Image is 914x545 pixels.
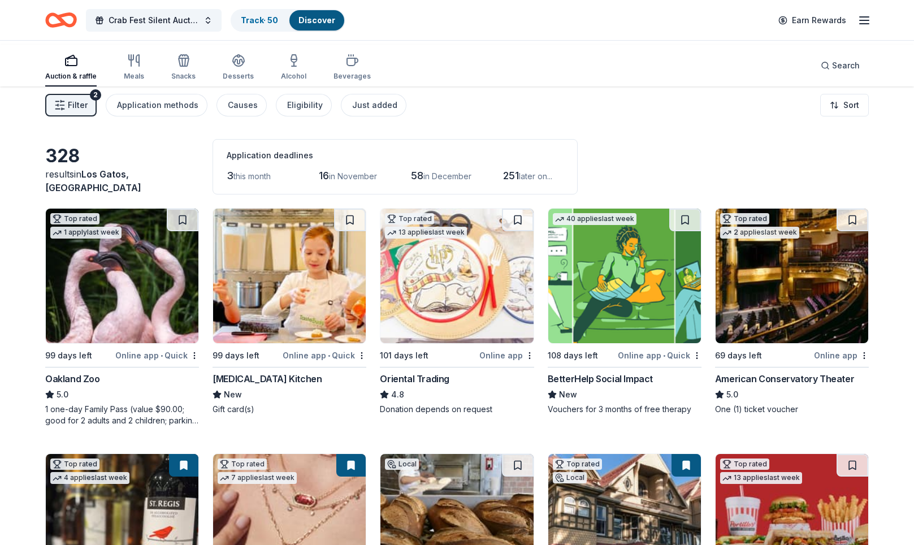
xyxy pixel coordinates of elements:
[228,98,258,112] div: Causes
[380,404,534,415] div: Donation depends on request
[45,7,77,33] a: Home
[333,72,371,81] div: Beverages
[50,459,99,470] div: Top rated
[283,348,366,362] div: Online app Quick
[224,388,242,401] span: New
[820,94,869,116] button: Sort
[90,89,101,101] div: 2
[213,209,366,343] img: Image for Taste Buds Kitchen
[720,213,769,224] div: Top rated
[298,15,335,25] a: Discover
[45,49,97,86] button: Auction & raffle
[216,94,267,116] button: Causes
[124,49,144,86] button: Meals
[287,98,323,112] div: Eligibility
[553,213,636,225] div: 40 applies last week
[663,351,665,360] span: •
[385,213,434,224] div: Top rated
[45,168,141,193] span: Los Gatos, [GEOGRAPHIC_DATA]
[227,170,233,181] span: 3
[86,9,222,32] button: Crab Fest Silent Auction 2026
[479,348,534,362] div: Online app
[385,227,467,239] div: 13 applies last week
[423,171,471,181] span: in December
[559,388,577,401] span: New
[720,472,802,484] div: 13 applies last week
[720,459,769,470] div: Top rated
[161,351,163,360] span: •
[720,227,799,239] div: 2 applies last week
[726,388,738,401] span: 5.0
[223,49,254,86] button: Desserts
[548,349,598,362] div: 108 days left
[385,459,419,470] div: Local
[233,171,271,181] span: this month
[411,170,423,181] span: 58
[519,171,552,181] span: later on...
[50,472,129,484] div: 4 applies last week
[218,472,297,484] div: 7 applies last week
[45,167,199,194] div: results
[716,209,868,343] img: Image for American Conservatory Theater
[548,208,701,415] a: Image for BetterHelp Social Impact40 applieslast week108 days leftOnline app•QuickBetterHelp Soci...
[715,349,762,362] div: 69 days left
[213,208,366,415] a: Image for Taste Buds Kitchen99 days leftOnline app•Quick[MEDICAL_DATA] KitchenNewGift card(s)
[328,351,330,360] span: •
[45,372,100,386] div: Oakland Zoo
[380,372,449,386] div: Oriental Trading
[380,208,534,415] a: Image for Oriental TradingTop rated13 applieslast week101 days leftOnline appOriental Trading4.8D...
[503,170,519,181] span: 251
[117,98,198,112] div: Application methods
[352,98,397,112] div: Just added
[715,372,854,386] div: American Conservatory Theater
[218,459,267,470] div: Top rated
[106,94,207,116] button: Application methods
[329,171,377,181] span: in November
[618,348,701,362] div: Online app Quick
[213,349,259,362] div: 99 days left
[171,49,196,86] button: Snacks
[548,404,701,415] div: Vouchers for 3 months of free therapy
[281,49,306,86] button: Alcohol
[715,208,869,415] a: Image for American Conservatory TheaterTop rated2 applieslast week69 days leftOnline appAmerican ...
[57,388,68,401] span: 5.0
[341,94,406,116] button: Just added
[124,72,144,81] div: Meals
[548,372,653,386] div: BetterHelp Social Impact
[231,9,345,32] button: Track· 50Discover
[832,59,860,72] span: Search
[68,98,88,112] span: Filter
[50,213,99,224] div: Top rated
[223,72,254,81] div: Desserts
[45,349,92,362] div: 99 days left
[391,388,404,401] span: 4.8
[46,209,198,343] img: Image for Oakland Zoo
[45,168,141,193] span: in
[45,208,199,426] a: Image for Oakland ZooTop rated1 applylast week99 days leftOnline app•QuickOakland Zoo5.01 one-day...
[814,348,869,362] div: Online app
[333,49,371,86] button: Beverages
[115,348,199,362] div: Online app Quick
[380,349,428,362] div: 101 days left
[213,372,322,386] div: [MEDICAL_DATA] Kitchen
[548,209,701,343] img: Image for BetterHelp Social Impact
[45,94,97,116] button: Filter2
[45,145,199,167] div: 328
[227,149,564,162] div: Application deadlines
[553,472,587,483] div: Local
[213,404,366,415] div: Gift card(s)
[772,10,853,31] a: Earn Rewards
[45,404,199,426] div: 1 one-day Family Pass (value $90.00; good for 2 adults and 2 children; parking is included)
[50,227,122,239] div: 1 apply last week
[45,72,97,81] div: Auction & raffle
[843,98,859,112] span: Sort
[380,209,533,343] img: Image for Oriental Trading
[281,72,306,81] div: Alcohol
[276,94,332,116] button: Eligibility
[319,170,329,181] span: 16
[812,54,869,77] button: Search
[109,14,199,27] span: Crab Fest Silent Auction 2026
[241,15,278,25] a: Track· 50
[553,459,602,470] div: Top rated
[715,404,869,415] div: One (1) ticket voucher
